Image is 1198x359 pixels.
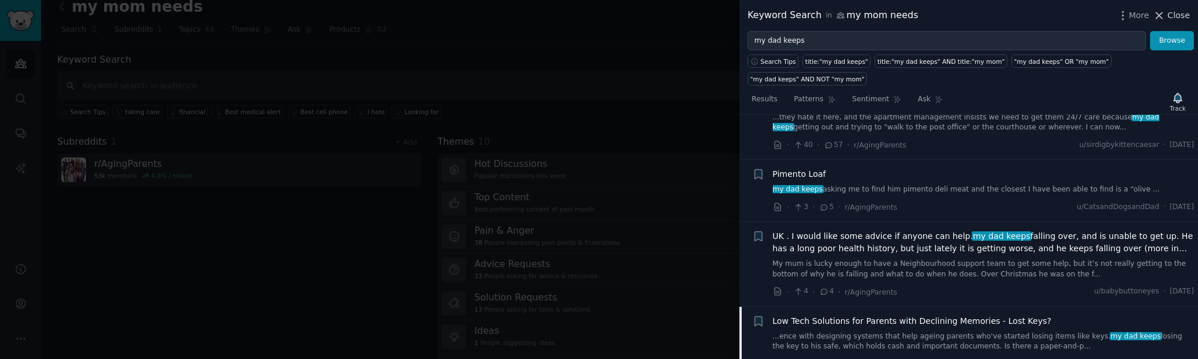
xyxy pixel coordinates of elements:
[748,90,782,114] a: Results
[1168,9,1190,22] span: Close
[790,90,839,114] a: Patterns
[819,202,834,213] span: 5
[805,57,868,66] div: title:"my dad keeps"
[1079,140,1159,151] span: u/sirdigbykittencaesar
[825,11,832,21] span: in
[1014,57,1109,66] div: "my dad keeps" OR "my mom"
[773,112,1194,133] a: ...they hate it here, and the apartment management insists we need to get them 24/7 care becausem...
[752,94,777,105] span: Results
[773,315,1052,327] a: Low Tech Solutions for Parents with Declining Memories - Lost Keys?
[773,230,1194,255] a: UK . I would like some advice if anyone can help.my dad keepsfalling over, and is unable to get u...
[838,201,841,213] span: ·
[1170,104,1186,112] div: Track
[787,201,789,213] span: ·
[1094,286,1159,297] span: u/babybuttoneyes
[1163,286,1166,297] span: ·
[793,202,808,213] span: 3
[838,286,841,298] span: ·
[772,185,824,193] span: my dad keeps
[914,90,947,114] a: Ask
[877,57,1005,66] div: title:"my dad keeps" AND title:"my mom"
[793,286,808,297] span: 4
[1077,202,1159,213] span: u/CatsandDogsandDad
[751,75,865,83] div: "my dad keeps" AND NOT "my mom"
[787,286,789,298] span: ·
[1163,140,1166,151] span: ·
[748,72,867,86] a: "my dad keeps" AND NOT "my mom"
[1129,9,1149,22] span: More
[1163,202,1166,213] span: ·
[845,203,897,211] span: r/AgingParents
[852,94,889,105] span: Sentiment
[918,94,931,105] span: Ask
[817,139,820,151] span: ·
[1166,90,1190,114] button: Track
[773,168,826,180] a: Pimento Loaf
[972,231,1031,241] span: my dad keeps
[848,90,906,114] a: Sentiment
[773,230,1194,255] span: UK . I would like some advice if anyone can help. falling over, and is unable to get up. He has a...
[748,31,1146,51] input: Try a keyword related to your business
[773,184,1194,195] a: my dad keepsasking me to find him pimento deli meat and the closest I have been able to find is a...
[748,54,798,68] button: Search Tips
[1170,140,1194,151] span: [DATE]
[748,8,918,23] div: Keyword Search my mom needs
[803,54,870,68] a: title:"my dad keeps"
[875,54,1007,68] a: title:"my dad keeps" AND title:"my mom"
[1170,286,1194,297] span: [DATE]
[854,141,907,149] span: r/AgingParents
[1150,31,1194,51] button: Browse
[813,201,815,213] span: ·
[760,57,796,66] span: Search Tips
[847,139,849,151] span: ·
[1110,332,1162,340] span: my dad keeps
[819,286,834,297] span: 4
[787,139,789,151] span: ·
[793,140,813,151] span: 40
[794,94,823,105] span: Patterns
[845,288,897,296] span: r/AgingParents
[1011,54,1111,68] a: "my dad keeps" OR "my mom"
[1117,9,1149,22] button: More
[813,286,815,298] span: ·
[824,140,843,151] span: 57
[773,259,1194,279] a: My mum is lucky enough to have a Neighbourhood support team to get some help, but it’s not really...
[773,331,1194,352] a: ...ence with designing systems that help ageing parents who've started losing items like keys.my ...
[1170,202,1194,213] span: [DATE]
[1153,9,1190,22] button: Close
